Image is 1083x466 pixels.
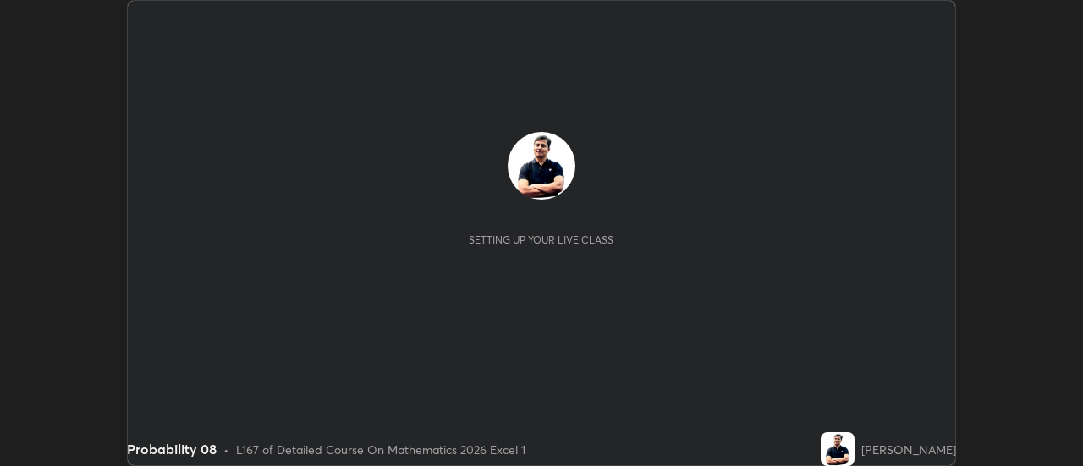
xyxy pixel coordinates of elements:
[861,441,956,458] div: [PERSON_NAME]
[508,132,575,200] img: 988431c348cc4fbe81a6401cf86f26e4.jpg
[223,441,229,458] div: •
[127,439,217,459] div: Probability 08
[469,233,613,246] div: Setting up your live class
[821,432,855,466] img: 988431c348cc4fbe81a6401cf86f26e4.jpg
[236,441,525,458] div: L167 of Detailed Course On Mathematics 2026 Excel 1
